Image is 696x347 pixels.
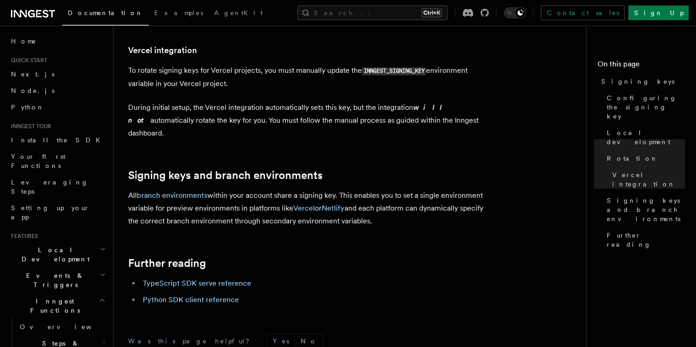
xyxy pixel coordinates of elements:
[7,233,38,240] span: Features
[607,196,685,223] span: Signing keys and branch environments
[128,64,494,90] p: To rotate signing keys for Vercel projects, you must manually update the environment variable in ...
[11,37,37,46] span: Home
[7,245,100,264] span: Local Development
[607,231,685,249] span: Further reading
[7,174,108,200] a: Leveraging Steps
[598,59,685,73] h4: On this page
[504,7,526,18] button: Toggle dark mode
[16,319,108,335] a: Overview
[143,279,251,287] a: TypeScript SDK serve reference
[7,99,108,115] a: Python
[128,44,197,57] a: Vercel integration
[7,132,108,148] a: Install the SDK
[7,66,108,82] a: Next.js
[541,5,625,20] a: Contact sales
[297,5,448,20] button: Search...Ctrl+K
[20,323,114,331] span: Overview
[7,271,100,289] span: Events & Triggers
[7,148,108,174] a: Your first Functions
[128,101,494,140] p: During initial setup, the Vercel integration automatically sets this key, but the integration aut...
[143,295,239,304] a: Python SDK client reference
[603,125,685,150] a: Local development
[128,189,494,228] p: All within your account share a signing key. This enables you to set a single environment variabl...
[11,103,44,111] span: Python
[68,9,143,16] span: Documentation
[11,70,54,78] span: Next.js
[7,297,99,315] span: Inngest Functions
[62,3,149,26] a: Documentation
[603,150,685,167] a: Rotation
[628,5,689,20] a: Sign Up
[7,200,108,225] a: Setting up your app
[598,73,685,90] a: Signing keys
[607,154,658,163] span: Rotation
[293,204,315,212] a: Vercel
[612,170,685,189] span: Vercel integration
[7,123,51,130] span: Inngest tour
[137,191,207,200] a: branch environments
[7,57,47,64] span: Quick start
[128,336,256,346] p: Was this page helpful?
[7,82,108,99] a: Node.js
[609,167,685,192] a: Vercel integration
[149,3,209,25] a: Examples
[11,136,106,144] span: Install the SDK
[603,90,685,125] a: Configuring the signing key
[209,3,268,25] a: AgentKit
[128,257,206,270] a: Further reading
[214,9,263,16] span: AgentKit
[11,204,90,221] span: Setting up your app
[421,8,442,17] kbd: Ctrl+K
[7,242,108,267] button: Local Development
[11,87,54,94] span: Node.js
[607,93,685,121] span: Configuring the signing key
[603,192,685,227] a: Signing keys and branch environments
[603,227,685,253] a: Further reading
[7,33,108,49] a: Home
[7,267,108,293] button: Events & Triggers
[362,67,426,75] code: INNGEST_SIGNING_KEY
[154,9,203,16] span: Examples
[128,169,323,182] a: Signing keys and branch environments
[7,293,108,319] button: Inngest Functions
[322,204,345,212] a: Netlify
[601,77,674,86] span: Signing keys
[11,153,65,169] span: Your first Functions
[607,128,685,146] span: Local development
[11,179,88,195] span: Leveraging Steps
